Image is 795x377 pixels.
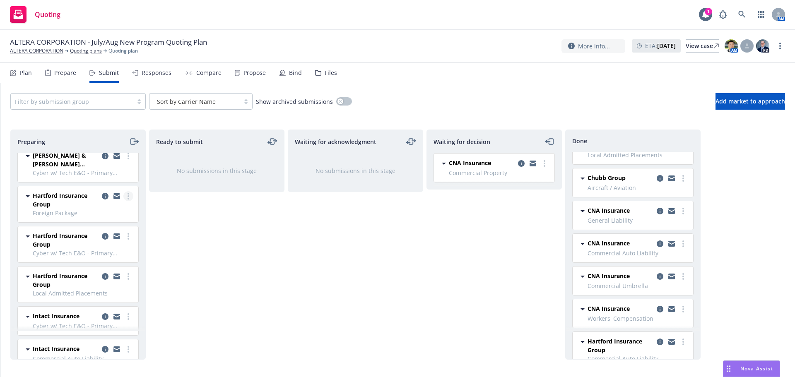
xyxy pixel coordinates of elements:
img: photo [756,39,769,53]
a: copy logging email [667,173,677,183]
span: Quoting [35,11,60,18]
span: ETA : [645,41,676,50]
a: more [123,191,133,201]
a: copy logging email [100,344,110,354]
a: Quoting [7,3,64,26]
span: CNA Insurance [588,206,630,215]
a: copy logging email [667,206,677,216]
a: View case [686,39,719,53]
div: Responses [142,70,171,76]
a: copy logging email [100,271,110,281]
a: more [678,304,688,314]
span: CNA Insurance [588,304,630,313]
a: copy logging email [112,151,122,161]
span: CNA Insurance [588,239,630,247]
span: Waiting for acknowledgment [295,137,376,146]
a: more [678,173,688,183]
div: No submissions in this stage [301,166,410,175]
div: Files [325,70,337,76]
span: Workers' Compensation [588,314,688,323]
span: Hartford Insurance Group [33,231,99,249]
div: View case [686,40,719,52]
div: Compare [196,70,222,76]
span: Waiting for decision [434,137,490,146]
span: General Liability [588,216,688,225]
div: Prepare [54,70,76,76]
a: copy logging email [100,312,110,322]
div: Propose [243,70,266,76]
a: copy logging email [655,337,665,347]
a: more [123,231,133,241]
span: Ready to submit [156,137,203,146]
span: Sort by Carrier Name [154,97,236,106]
span: Intact Insurance [33,312,79,320]
span: Commercial Property [449,168,549,177]
a: more [123,312,133,322]
span: Cyber w/ Tech E&O - Primary Submission [33,249,133,257]
a: moveLeft [545,137,555,146]
span: Sort by Carrier Name [157,97,216,106]
a: more [678,239,688,249]
a: copy logging email [516,158,526,168]
a: ALTERA CORPORATION [10,47,63,55]
div: Submit [99,70,119,76]
span: Local Admitted Placements [33,289,133,298]
a: copy logging email [655,271,665,281]
a: moveRight [129,137,139,146]
div: Bind [289,70,302,76]
span: Hartford Insurance Group [33,191,99,209]
a: Report a Bug [715,6,731,23]
span: Nova Assist [740,365,773,372]
a: more [678,271,688,281]
span: Preparing [17,137,45,146]
div: Plan [20,70,32,76]
a: Quoting plans [70,47,102,55]
span: ALTERA CORPORATION - July/Aug New Program Quoting Plan [10,37,207,47]
img: photo [725,39,738,53]
div: Drag to move [723,361,734,377]
a: more [123,344,133,354]
a: copy logging email [667,271,677,281]
span: Hartford Insurance Group [588,337,653,354]
button: Nova Assist [723,360,780,377]
span: Aircraft / Aviation [588,183,688,192]
a: copy logging email [112,344,122,354]
span: Foreign Package [33,209,133,217]
span: Quoting plan [108,47,138,55]
span: Local Admitted Placements [588,151,688,159]
div: 1 [705,8,712,15]
a: moveLeftRight [406,137,416,146]
a: copy logging email [100,151,110,161]
a: copy logging email [100,231,110,241]
div: No submissions in this stage [163,166,271,175]
a: more [123,151,133,161]
a: copy logging email [655,173,665,183]
span: Add market to approach [715,97,785,105]
a: more [678,206,688,216]
button: Add market to approach [715,93,785,110]
a: copy logging email [100,191,110,201]
span: CNA Insurance [588,271,630,280]
span: Done [572,137,587,145]
a: more [678,337,688,347]
a: copy logging email [528,158,538,168]
span: CNA Insurance [449,158,491,167]
span: Commercial Auto Liability [588,249,688,257]
span: Chubb Group [588,173,626,182]
span: Intact Insurance [33,344,79,353]
a: more [123,271,133,281]
a: copy logging email [655,304,665,314]
a: copy logging email [655,206,665,216]
span: [PERSON_NAME] & [PERSON_NAME] ([GEOGRAPHIC_DATA]) [33,151,99,168]
span: Commercial Umbrella [588,281,688,290]
a: copy logging email [112,191,122,201]
span: Cyber w/ Tech E&O - Primary Submission [33,168,133,177]
a: copy logging email [112,312,122,322]
a: Switch app [753,6,769,23]
span: Commercial Auto Liability [588,354,688,363]
span: Cyber w/ Tech E&O - Primary Submission [33,322,133,330]
a: copy logging email [112,271,122,281]
a: copy logging email [112,231,122,241]
strong: [DATE] [657,42,676,50]
a: copy logging email [667,239,677,249]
